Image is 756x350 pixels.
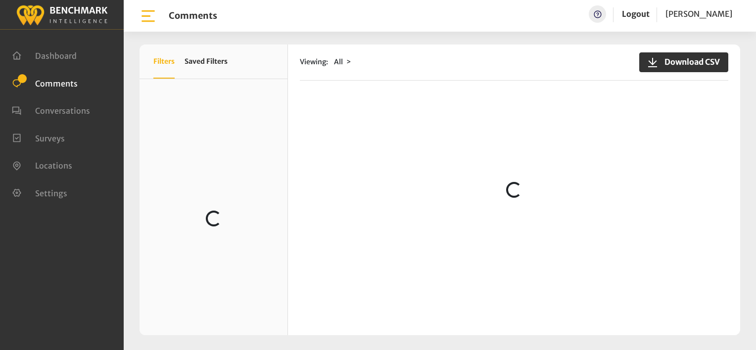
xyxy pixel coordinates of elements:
button: Download CSV [639,52,728,72]
span: Download CSV [659,56,720,68]
h1: Comments [169,10,217,21]
a: Logout [622,5,650,23]
a: Comments [12,78,78,87]
span: Comments [35,78,78,88]
span: Dashboard [35,51,77,61]
span: [PERSON_NAME] [665,9,732,19]
a: Locations [12,160,72,170]
a: Dashboard [12,50,77,60]
a: Settings [12,187,67,197]
span: Locations [35,161,72,171]
button: Filters [153,44,175,79]
a: Logout [622,9,650,19]
span: All [334,57,343,66]
a: Conversations [12,105,90,115]
span: Settings [35,188,67,198]
span: Viewing: [300,57,328,67]
a: Surveys [12,132,65,142]
a: [PERSON_NAME] [665,5,732,23]
button: Saved Filters [185,44,228,79]
img: bar [140,7,157,25]
span: Conversations [35,106,90,116]
span: Surveys [35,133,65,143]
img: benchmark [16,2,108,27]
